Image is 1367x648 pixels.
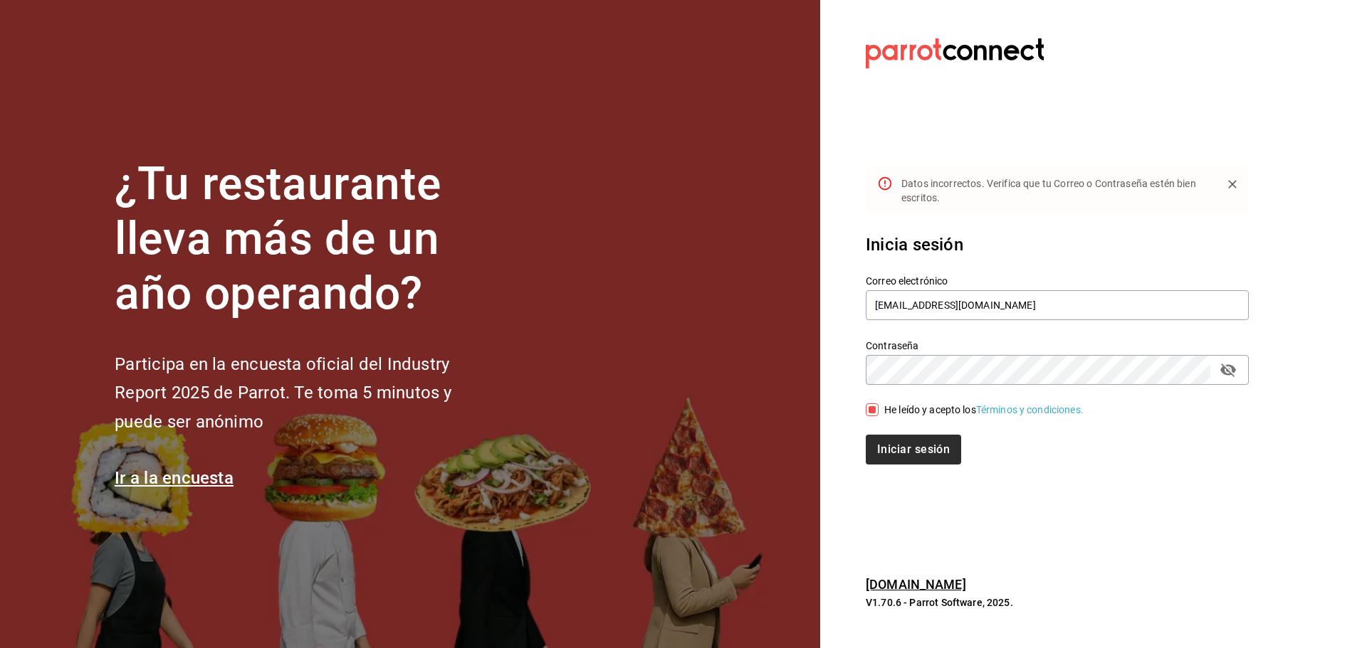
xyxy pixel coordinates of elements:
h2: Participa en la encuesta oficial del Industry Report 2025 de Parrot. Te toma 5 minutos y puede se... [115,350,499,437]
a: Términos y condiciones. [976,404,1084,415]
p: V1.70.6 - Parrot Software, 2025. [866,595,1249,610]
button: Close [1222,174,1243,195]
a: [DOMAIN_NAME] [866,577,966,592]
h3: Inicia sesión [866,232,1249,257]
input: Ingresa tu correo electrónico [866,290,1249,320]
a: Ir a la encuesta [115,468,234,488]
div: He leído y acepto los [884,403,1084,418]
label: Correo electrónico [866,276,1249,286]
h1: ¿Tu restaurante lleva más de un año operando? [115,157,499,321]
label: Contraseña [866,341,1249,351]
div: Datos incorrectos. Verifica que tu Correo o Contraseña estén bien escritos. [901,171,1210,211]
button: Iniciar sesión [866,435,961,464]
button: passwordField [1216,358,1240,382]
